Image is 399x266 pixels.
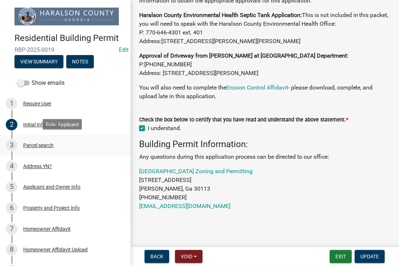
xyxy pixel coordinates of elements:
[139,168,253,175] a: [GEOGRAPHIC_DATA] Zoning and Permitting
[23,101,51,106] div: Require User
[361,254,379,259] span: Update
[150,254,163,259] span: Back
[181,254,192,259] span: Void
[14,59,63,65] wm-modal-confirm: Summary
[139,11,390,46] p: This is not included in this packet, you will need to speak with the Haralson County Environmenta...
[23,247,88,252] div: Homeowner Affidavit Upload
[6,98,17,109] div: 1
[139,12,302,18] strong: Haralson County Environmental Health Septic Tank Application:
[14,46,116,53] span: RBP-2025-0019
[6,244,17,255] div: 8
[6,223,17,235] div: 7
[14,33,125,43] h4: Residential Building Permit
[6,161,17,172] div: 4
[66,55,94,68] button: Notes
[23,226,71,232] div: Homeowner Affidavit
[139,167,390,211] p: [STREET_ADDRESS] [PERSON_NAME], Ga 30113 [PHONE_NUMBER]
[6,140,17,151] div: 3
[355,250,385,263] button: Update
[14,55,63,68] button: View Summary
[66,59,94,65] wm-modal-confirm: Notes
[139,83,390,101] p: You will also need to complete the - please download, complete, and upload late in this application.
[6,119,17,130] div: 2
[139,117,348,122] label: Check the box below to certify that you have read and understand the above statement.
[6,202,17,214] div: 6
[148,124,181,133] label: I understand.
[139,51,390,78] p: P:[PHONE_NUMBER] Address: [STREET_ADDRESS][PERSON_NAME]
[43,119,82,129] div: Role: Applicant
[23,205,80,211] div: Property and Project Info
[119,46,129,53] wm-modal-confirm: Edit Application Number
[139,139,390,150] h4: Building Permit Information:
[23,143,54,148] div: Parcel search
[119,46,129,53] a: Edit
[23,122,63,127] div: Initial Information
[6,181,17,193] div: 5
[175,250,203,263] button: Void
[17,79,65,87] label: Show emails
[23,164,52,169] div: Address YN?
[145,250,169,263] button: Back
[139,153,390,161] p: Any questions during this application process can be directed to our office:
[226,84,288,91] a: Erosion Control Affidavit
[14,8,119,25] img: Haralson County, Georgia
[139,52,348,59] strong: Approval of Driveway from [PERSON_NAME] at [GEOGRAPHIC_DATA] Department:
[23,184,80,190] div: Applicant and Owner Info
[330,250,352,263] button: Exit
[139,203,230,209] a: [EMAIL_ADDRESS][DOMAIN_NAME]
